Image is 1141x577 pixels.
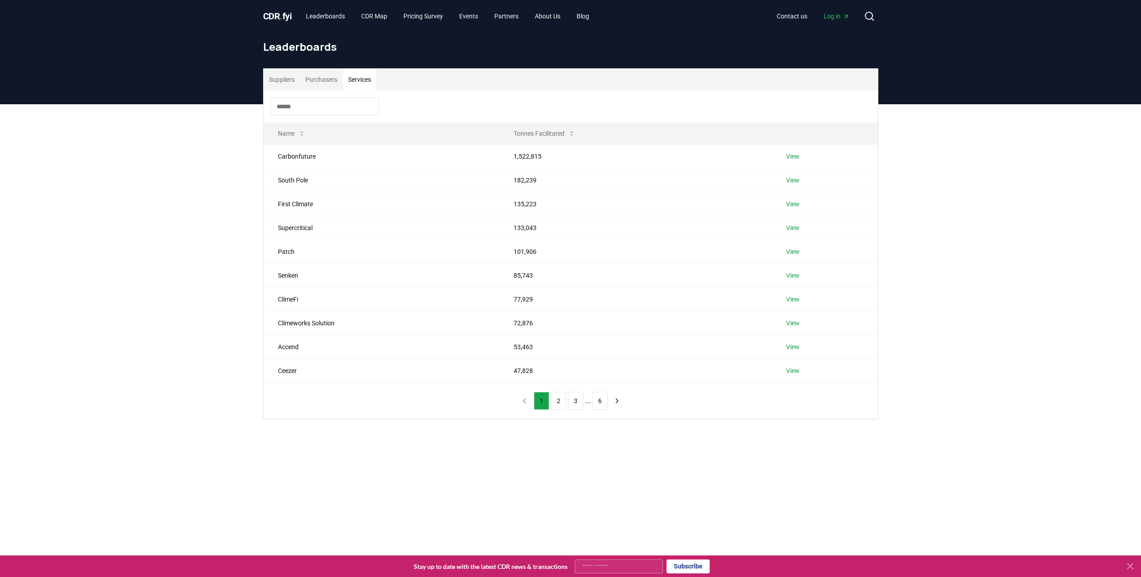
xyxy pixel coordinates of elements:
td: 101,906 [499,240,772,263]
td: First Climate [264,192,500,216]
td: Patch [264,240,500,263]
td: Carbonfuture [264,144,500,168]
button: 1 [534,392,549,410]
a: Log in [816,8,857,24]
button: Tonnes Facilitated [506,124,582,142]
td: 85,743 [499,263,772,287]
td: 47,828 [499,359,772,382]
td: 72,876 [499,311,772,335]
button: Purchasers [300,69,343,90]
td: 77,929 [499,287,772,311]
a: View [786,295,800,304]
td: Accend [264,335,500,359]
nav: Main [299,8,596,24]
td: 182,239 [499,168,772,192]
a: View [786,152,800,161]
span: . [280,11,282,22]
h1: Leaderboards [263,40,878,54]
a: View [786,247,800,256]
a: Contact us [770,8,814,24]
button: Services [343,69,376,90]
td: 133,043 [499,216,772,240]
span: CDR fyi [263,11,292,22]
td: Climeworks Solution [264,311,500,335]
span: Log in [823,12,850,21]
button: Name [271,124,313,142]
td: 53,463 [499,335,772,359]
a: Pricing Survey [396,8,450,24]
a: View [786,366,800,375]
td: ClimeFi [264,287,500,311]
td: Supercritical [264,216,500,240]
button: next page [609,392,625,410]
button: 3 [568,392,583,410]
button: Suppliers [264,69,300,90]
a: View [786,176,800,185]
td: 135,223 [499,192,772,216]
nav: Main [770,8,857,24]
a: Leaderboards [299,8,352,24]
a: View [786,223,800,232]
a: About Us [528,8,568,24]
a: View [786,200,800,209]
a: Events [452,8,485,24]
a: CDR.fyi [263,10,292,22]
td: Ceezer [264,359,500,382]
a: View [786,342,800,351]
td: 1,522,815 [499,144,772,168]
a: Blog [569,8,596,24]
td: South Pole [264,168,500,192]
li: ... [585,395,591,406]
a: Partners [487,8,526,24]
td: Senken [264,263,500,287]
button: 6 [592,392,608,410]
a: View [786,271,800,280]
button: 2 [551,392,566,410]
a: CDR Map [354,8,394,24]
a: View [786,319,800,328]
